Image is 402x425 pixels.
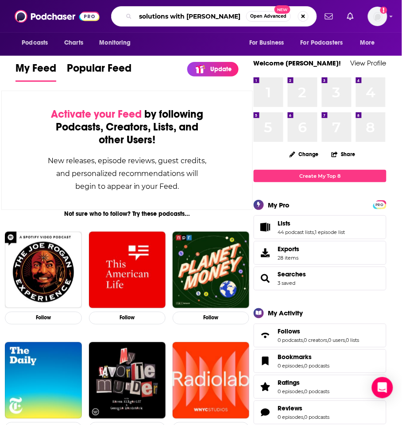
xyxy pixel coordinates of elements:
button: Follow [89,312,166,325]
span: Exports [257,247,274,259]
a: Lists [257,221,274,234]
div: Search podcasts, credits, & more... [111,6,317,27]
span: , [328,337,329,344]
a: Show notifications dropdown [344,9,357,24]
span: Reviews [254,401,387,425]
a: 0 lists [346,337,359,344]
a: View Profile [351,59,387,67]
span: Lists [254,215,387,239]
a: Reviews [257,406,274,419]
div: Open Intercom Messenger [372,377,393,398]
a: 0 podcasts [305,363,330,369]
button: open menu [354,34,387,51]
a: Ratings [257,381,274,393]
span: My Feed [15,61,56,80]
a: Charts [58,34,89,51]
button: open menu [295,34,356,51]
button: open menu [243,34,295,51]
span: Lists [278,219,291,227]
span: Podcasts [22,37,48,49]
a: Create My Top 8 [254,170,387,182]
a: Follows [257,329,274,342]
p: Update [210,65,232,73]
a: My Feed [15,61,56,82]
span: , [314,229,315,235]
a: 0 episodes [278,389,304,395]
img: Planet Money [173,232,249,308]
img: The Joe Rogan Experience [5,232,81,308]
button: Share [331,145,356,163]
span: Charts [64,37,83,49]
span: Logged in as ereardon [368,7,387,26]
span: , [345,337,346,344]
span: , [304,389,305,395]
div: My Activity [268,309,303,318]
span: More [360,37,375,49]
a: Searches [278,271,306,279]
a: PRO [375,201,385,207]
span: Follows [254,324,387,348]
a: 0 podcasts [305,414,330,421]
span: Bookmarks [278,353,312,361]
a: 0 podcasts [305,389,330,395]
span: , [304,363,305,369]
a: 0 creators [304,337,328,344]
button: Change [284,149,324,160]
span: Ratings [278,379,300,387]
span: 28 items [278,255,300,261]
a: 0 users [329,337,345,344]
img: Radiolab [173,342,249,419]
span: Follows [278,328,301,336]
a: Ratings [278,379,330,387]
div: New releases, episode reviews, guest credits, and personalized recommendations will begin to appe... [46,154,208,193]
a: Bookmarks [278,353,330,361]
a: Popular Feed [67,61,131,82]
span: , [303,337,304,344]
span: For Podcasters [301,37,343,49]
span: Popular Feed [67,61,131,80]
button: Open AdvancedNew [246,11,291,22]
span: Ratings [254,375,387,399]
span: Searches [254,267,387,291]
a: Update [187,62,239,77]
img: User Profile [368,7,387,26]
a: Exports [254,241,387,265]
img: Podchaser - Follow, Share and Rate Podcasts [15,8,100,25]
button: open menu [93,34,142,51]
a: 0 episodes [278,414,304,421]
a: Searches [257,272,274,285]
a: 0 episodes [278,363,304,369]
a: Welcome [PERSON_NAME]! [254,59,341,67]
a: 0 podcasts [278,337,303,344]
span: Exports [278,245,300,253]
span: Activate your Feed [51,107,142,121]
span: PRO [375,202,385,208]
div: Not sure who to follow? Try these podcasts... [1,210,253,218]
button: Follow [5,312,81,325]
span: Reviews [278,405,303,413]
button: Show profile menu [368,7,387,26]
span: Open Advanced [250,14,287,19]
button: Follow [173,312,249,325]
span: New [274,5,290,14]
a: Follows [278,328,359,336]
button: open menu [15,34,59,51]
span: Bookmarks [254,349,387,373]
img: The Daily [5,342,81,419]
img: This American Life [89,232,166,308]
div: My Pro [268,201,290,209]
input: Search podcasts, credits, & more... [135,9,246,23]
span: For Business [249,37,284,49]
svg: Add a profile image [380,7,387,14]
img: My Favorite Murder with Karen Kilgariff and Georgia Hardstark [89,342,166,419]
a: Lists [278,219,345,227]
a: 3 saved [278,280,296,287]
